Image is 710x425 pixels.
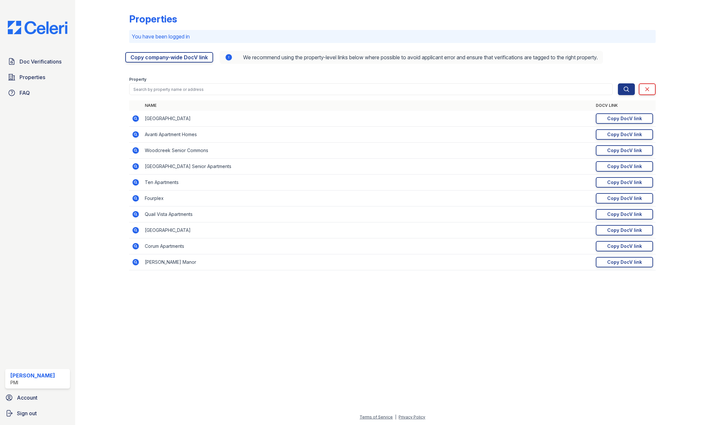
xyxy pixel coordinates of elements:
[132,33,653,40] p: You have been logged in
[607,115,642,122] div: Copy DocV link
[142,222,593,238] td: [GEOGRAPHIC_DATA]
[20,58,61,65] span: Doc Verifications
[607,243,642,249] div: Copy DocV link
[17,394,37,402] span: Account
[20,89,30,97] span: FAQ
[142,191,593,206] td: Fourplex
[3,407,73,420] a: Sign out
[607,179,642,186] div: Copy DocV link
[5,55,70,68] a: Doc Verifications
[142,206,593,222] td: Quail Vista Apartments
[129,77,146,82] label: Property
[125,52,213,63] a: Copy company-wide DocV link
[607,131,642,138] div: Copy DocV link
[10,379,55,386] div: PMI
[607,211,642,218] div: Copy DocV link
[607,227,642,234] div: Copy DocV link
[399,415,425,419] a: Privacy Policy
[596,161,653,172] a: Copy DocV link
[142,238,593,254] td: Corum Apartments
[129,83,613,95] input: Search by property name or address
[142,254,593,270] td: [PERSON_NAME] Manor
[395,415,396,419] div: |
[596,177,653,188] a: Copy DocV link
[607,195,642,202] div: Copy DocV link
[607,163,642,170] div: Copy DocV link
[17,409,37,417] span: Sign out
[3,21,73,34] img: CE_Logo_Blue-a8612792a0a2168367f1c8372b55b34899dd931a85d93a1a3d3e32e68fde9ad4.png
[142,100,593,111] th: Name
[10,372,55,379] div: [PERSON_NAME]
[596,209,653,220] a: Copy DocV link
[129,13,177,25] div: Properties
[142,111,593,127] td: [GEOGRAPHIC_DATA]
[596,145,653,156] a: Copy DocV link
[593,100,656,111] th: DocV Link
[5,71,70,84] a: Properties
[596,129,653,140] a: Copy DocV link
[220,51,603,64] div: We recommend using the property-level links below where possible to avoid applicant error and ens...
[142,159,593,175] td: [GEOGRAPHIC_DATA] Senior Apartments
[5,86,70,99] a: FAQ
[3,391,73,404] a: Account
[607,147,642,154] div: Copy DocV link
[20,73,45,81] span: Properties
[360,415,393,419] a: Terms of Service
[596,241,653,251] a: Copy DocV link
[142,175,593,191] td: Ten Apartments
[607,259,642,265] div: Copy DocV link
[596,225,653,235] a: Copy DocV link
[142,127,593,143] td: Avanti Apartment Homes
[596,113,653,124] a: Copy DocV link
[596,257,653,267] a: Copy DocV link
[142,143,593,159] td: Woodcreek Senior Commons
[596,193,653,204] a: Copy DocV link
